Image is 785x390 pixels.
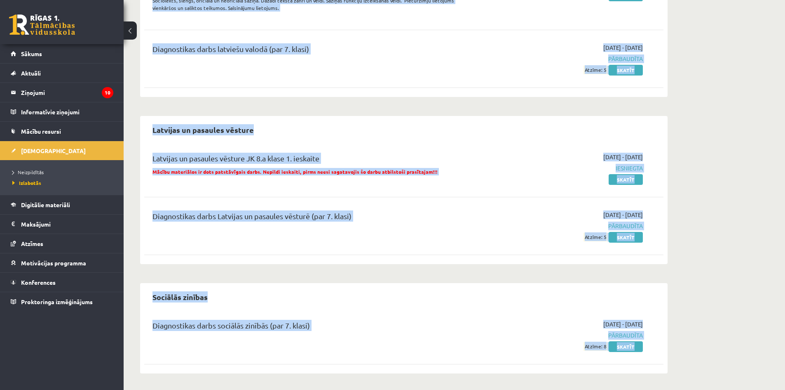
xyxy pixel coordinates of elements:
[603,320,643,329] span: [DATE] - [DATE]
[11,122,113,141] a: Mācību resursi
[12,180,41,186] span: Izlabotās
[11,253,113,272] a: Motivācijas programma
[11,292,113,311] a: Proktoringa izmēģinājums
[583,342,607,351] span: Atzīme: 8
[21,201,70,208] span: Digitālie materiāli
[487,54,643,63] span: Pārbaudīta
[21,298,93,305] span: Proktoringa izmēģinājums
[583,233,607,241] span: Atzīme: 5
[11,273,113,292] a: Konferences
[152,43,475,59] div: Diagnostikas darbs latviešu valodā (par 7. klasi)
[12,169,44,175] span: Neizpildītās
[21,102,113,121] legend: Informatīvie ziņojumi
[11,44,113,63] a: Sākums
[12,168,115,176] a: Neizpildītās
[152,210,475,226] div: Diagnostikas darbs Latvijas un pasaules vēsturē (par 7. klasi)
[102,87,113,98] i: 10
[21,279,56,286] span: Konferences
[487,331,643,340] span: Pārbaudīta
[11,102,113,121] a: Informatīvie ziņojumi
[21,147,86,154] span: [DEMOGRAPHIC_DATA]
[609,65,643,76] a: Skatīt
[12,179,115,187] a: Izlabotās
[21,83,113,102] legend: Ziņojumi
[11,215,113,234] a: Maksājumi
[144,287,216,307] h2: Sociālās zinības
[152,153,475,168] div: Latvijas un pasaules vēsture JK 8.a klase 1. ieskaite
[11,64,113,83] a: Aktuāli
[609,232,643,243] a: Skatīt
[152,320,475,335] div: Diagnostikas darbs sociālās zinībās (par 7. klasi)
[144,120,262,139] h2: Latvijas un pasaules vēsture
[21,69,41,77] span: Aktuāli
[609,174,643,185] a: Skatīt
[11,83,113,102] a: Ziņojumi10
[487,164,643,173] span: Iesniegta
[487,222,643,230] span: Pārbaudīta
[609,341,643,352] a: Skatīt
[11,141,113,160] a: [DEMOGRAPHIC_DATA]
[9,14,75,35] a: Rīgas 1. Tālmācības vidusskola
[152,168,438,175] span: Mācību materiālos ir dots patstāvīgais darbs. Nepildi ieskaiti, pirms neesi sagatavojis šo darbu ...
[21,259,86,267] span: Motivācijas programma
[11,234,113,253] a: Atzīmes
[603,43,643,52] span: [DATE] - [DATE]
[11,195,113,214] a: Digitālie materiāli
[21,240,43,247] span: Atzīmes
[583,66,607,74] span: Atzīme: 5
[603,210,643,219] span: [DATE] - [DATE]
[603,153,643,161] span: [DATE] - [DATE]
[21,128,61,135] span: Mācību resursi
[21,50,42,57] span: Sākums
[21,215,113,234] legend: Maksājumi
